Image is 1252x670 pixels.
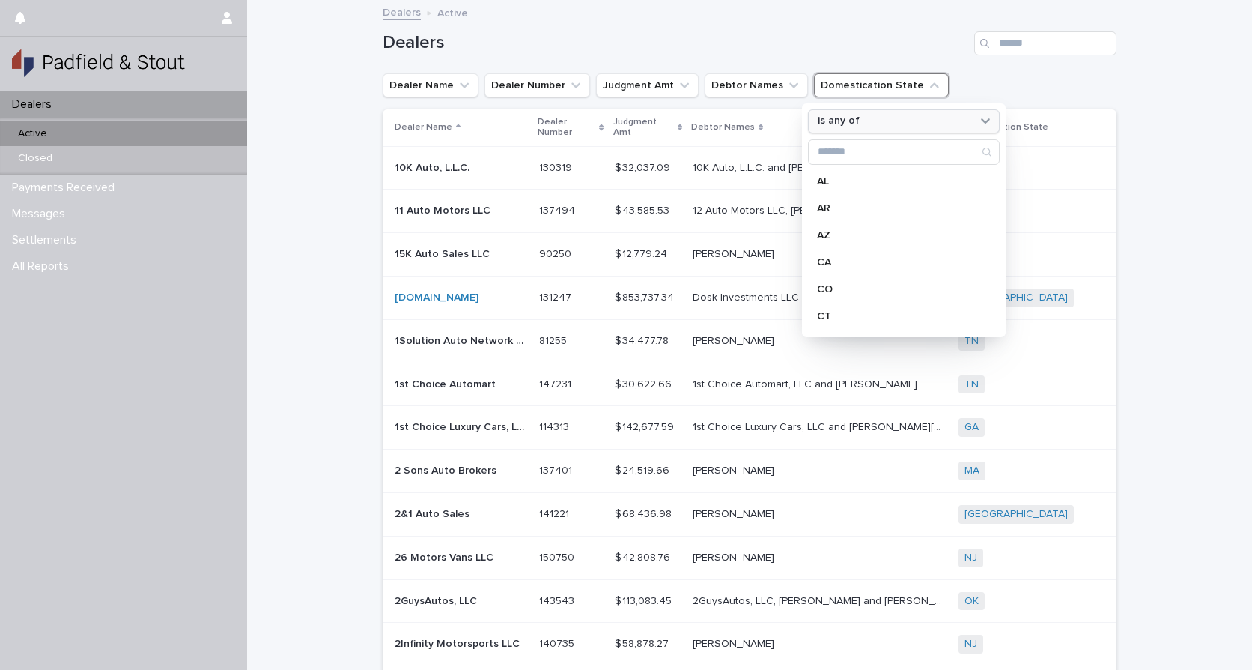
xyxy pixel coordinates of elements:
p: Active [6,127,59,140]
a: Dealers [383,3,421,20]
tr: 1st Choice Automart1st Choice Automart 147231147231 $ 30,622.66$ 30,622.66 1st Choice Automart, L... [383,363,1116,406]
input: Search [809,140,999,164]
tr: 2&1 Auto Sales2&1 Auto Sales 141221141221 $ 68,436.98$ 68,436.98 [PERSON_NAME][PERSON_NAME] [GEOG... [383,492,1116,536]
p: Dealers [6,97,64,112]
p: 2Infinity Motorsports LLC [395,635,523,651]
p: 114313 [539,418,572,434]
p: 137401 [539,462,575,477]
p: 2 Sons Auto Brokers [395,462,499,477]
button: Debtor Names [705,73,808,97]
p: 26 Motors Vans LLC [395,549,496,564]
tr: 10K Auto, L.L.C.10K Auto, L.L.C. 130319130319 $ 32,037.09$ 32,037.09 10K Auto, L.L.C. and [PERSON... [383,146,1116,190]
p: CT [817,311,976,322]
p: 131247 [539,289,574,304]
div: Search [808,139,1000,165]
p: 143543 [539,592,577,608]
p: Dealer Number [538,114,595,142]
p: $ 43,585.53 [615,202,672,217]
p: $ 142,677.59 [615,418,677,434]
p: $ 34,477.78 [615,332,672,348]
button: Domestication State [814,73,949,97]
tr: 26 Motors Vans LLC26 Motors Vans LLC 150750150750 $ 42,808.76$ 42,808.76 [PERSON_NAME][PERSON_NAM... [383,536,1116,579]
p: 11 Auto Motors LLC [395,202,493,217]
p: All Reports [6,259,81,274]
tr: 15K Auto Sales LLC15K Auto Sales LLC 9025090250 $ 12,779.24$ 12,779.24 [PERSON_NAME][PERSON_NAME] UT [383,233,1116,277]
p: Dealer Name [395,119,452,136]
p: is any of [818,115,860,127]
img: gSPaZaQw2XYDTaYHK8uQ [12,49,185,79]
tr: 1st Choice Luxury Cars, LLC1st Choice Luxury Cars, LLC 114313114313 $ 142,677.59$ 142,677.59 1st ... [383,406,1116,450]
p: Judgment Amt [613,114,674,142]
p: $ 30,622.66 [615,375,675,391]
p: $ 853,737.34 [615,289,677,304]
p: 141221 [539,505,572,521]
p: 10K Auto, L.L.C. and [PERSON_NAME] [693,159,873,175]
h1: Dealers [383,32,968,54]
input: Search [974,31,1116,55]
button: Judgment Amt [596,73,699,97]
p: Active [437,4,468,20]
tr: [DOMAIN_NAME] 131247131247 $ 853,737.34$ 853,737.34 Dosk Investments LLC d/b/a[DOMAIN_NAME]and [P... [383,276,1116,319]
a: NJ [964,638,977,651]
a: [GEOGRAPHIC_DATA] [964,292,1068,304]
p: $ 24,519.66 [615,462,672,477]
p: AZ [817,230,976,241]
a: NJ [964,552,977,564]
p: $ 113,083.45 [615,592,675,608]
p: [PERSON_NAME] [693,549,777,564]
a: [GEOGRAPHIC_DATA] [964,508,1068,521]
p: 1Solution Auto Network LLC [395,332,530,348]
p: AR [817,203,976,214]
p: 140735 [539,635,577,651]
p: 81255 [539,332,570,348]
p: 147231 [539,375,574,391]
p: 130319 [539,159,575,175]
p: 12 Auto Motors LLC, [PERSON_NAME] Angel [693,202,906,217]
a: TN [964,378,979,391]
tr: 11 Auto Motors LLC11 Auto Motors LLC 137494137494 $ 43,585.53$ 43,585.53 12 Auto Motors LLC, [PER... [383,190,1116,233]
p: [PERSON_NAME] [693,505,777,521]
p: [PERSON_NAME] [693,462,777,477]
p: [PERSON_NAME] [693,332,777,348]
a: GA [964,421,979,434]
a: TN [964,335,979,348]
a: OK [964,595,979,608]
p: 150750 [539,549,577,564]
p: Closed [6,152,64,165]
p: Messages [6,207,77,221]
p: 90250 [539,245,574,261]
p: Settlements [6,233,88,247]
p: $ 58,878.27 [615,635,672,651]
p: Dosk Investments LLC d/b/a and [PERSON_NAME] [693,289,949,304]
tr: 1Solution Auto Network LLC1Solution Auto Network LLC 8125581255 $ 34,477.78$ 34,477.78 [PERSON_NA... [383,319,1116,363]
p: 2&1 Auto Sales [395,505,472,521]
p: $ 32,037.09 [615,159,673,175]
p: 137494 [539,202,578,217]
p: CA [817,257,976,268]
button: Dealer Name [383,73,478,97]
p: $ 68,436.98 [615,505,675,521]
p: 1st Choice Automart [395,375,499,391]
p: $ 42,808.76 [615,549,673,564]
p: 2GuysAutos, LLC, Jordan Macias Ramos and Jesus Alfredo Soto-Parra [693,592,949,608]
p: CO [817,284,976,295]
p: AL [817,176,976,187]
p: 1st Choice Automart, LLC and [PERSON_NAME] [693,375,920,391]
p: 2GuysAutos, LLC [395,592,480,608]
p: 15K Auto Sales LLC [395,245,493,261]
p: $ 12,779.24 [615,245,670,261]
p: Payments Received [6,181,127,195]
a: MA [964,465,979,477]
p: 1st Choice Luxury Cars, LLC and [PERSON_NAME][DEMOGRAPHIC_DATA] [693,418,949,434]
tr: 2 Sons Auto Brokers2 Sons Auto Brokers 137401137401 $ 24,519.66$ 24,519.66 [PERSON_NAME][PERSON_N... [383,450,1116,493]
tr: 2GuysAutos, LLC2GuysAutos, LLC 143543143543 $ 113,083.45$ 113,083.45 2GuysAutos, LLC, [PERSON_NAM... [383,579,1116,623]
p: 1st Choice Luxury Cars, LLC [395,418,530,434]
tr: 2Infinity Motorsports LLC2Infinity Motorsports LLC 140735140735 $ 58,878.27$ 58,878.27 [PERSON_NA... [383,623,1116,666]
p: [PERSON_NAME] [693,635,777,651]
button: Dealer Number [484,73,590,97]
a: [DOMAIN_NAME] [395,292,478,303]
p: [PERSON_NAME] [693,245,777,261]
p: Debtor Names [691,119,755,136]
p: 10K Auto, L.L.C. [395,159,472,175]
